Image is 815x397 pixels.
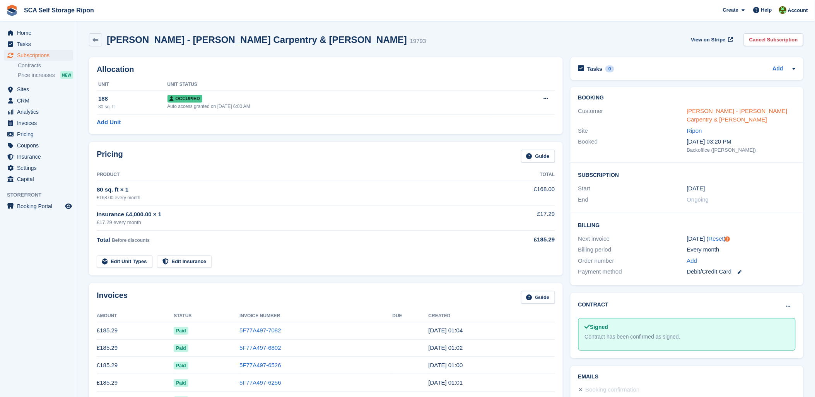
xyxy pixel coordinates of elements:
[97,339,174,357] td: £185.29
[429,327,463,334] time: 2025-09-27 00:04:03 UTC
[17,151,63,162] span: Insurance
[18,71,73,79] a: Price increases NEW
[4,201,73,212] a: menu
[167,95,202,103] span: Occupied
[788,7,808,14] span: Account
[17,118,63,128] span: Invoices
[239,327,281,334] a: 5F77A497-7082
[18,72,55,79] span: Price increases
[17,201,63,212] span: Booking Portal
[97,79,167,91] th: Unit
[4,151,73,162] a: menu
[157,255,212,268] a: Edit Insurance
[6,5,18,16] img: stora-icon-8386f47178a22dfd0bd8f6a31ec36ba5ce8667c1dd55bd0f319d3a0aa187defe.svg
[687,137,796,146] div: [DATE] 03:20 PM
[761,6,772,14] span: Help
[112,238,150,243] span: Before discounts
[97,291,128,304] h2: Invoices
[578,137,687,154] div: Booked
[578,245,687,254] div: Billing period
[239,310,392,322] th: Invoice Number
[17,27,63,38] span: Home
[585,323,789,331] div: Signed
[97,310,174,322] th: Amount
[97,322,174,339] td: £185.29
[174,379,188,387] span: Paid
[4,163,73,173] a: menu
[429,362,463,368] time: 2025-07-27 00:00:37 UTC
[97,255,152,268] a: Edit Unit Types
[578,195,687,204] div: End
[97,194,484,201] div: £168.00 every month
[588,65,603,72] h2: Tasks
[687,184,705,193] time: 2023-06-27 00:00:00 UTC
[167,79,492,91] th: Unit Status
[521,291,555,304] a: Guide
[97,236,110,243] span: Total
[17,174,63,185] span: Capital
[64,202,73,211] a: Preview store
[17,39,63,50] span: Tasks
[174,344,188,352] span: Paid
[4,39,73,50] a: menu
[484,235,555,244] div: £185.29
[691,36,726,44] span: View on Stripe
[4,174,73,185] a: menu
[4,129,73,140] a: menu
[98,94,167,103] div: 188
[17,95,63,106] span: CRM
[4,95,73,106] a: menu
[97,65,555,74] h2: Allocation
[429,310,555,322] th: Created
[174,362,188,370] span: Paid
[17,163,63,173] span: Settings
[724,236,731,243] div: Tooltip anchor
[17,50,63,61] span: Subscriptions
[578,107,687,124] div: Customer
[429,379,463,386] time: 2025-06-27 00:01:17 UTC
[97,169,484,181] th: Product
[578,234,687,243] div: Next invoice
[578,127,687,135] div: Site
[578,221,796,229] h2: Billing
[578,184,687,193] div: Start
[723,6,738,14] span: Create
[239,344,281,351] a: 5F77A497-6802
[744,33,803,46] a: Cancel Subscription
[98,103,167,110] div: 80 sq. ft
[687,234,796,243] div: [DATE] ( )
[7,191,77,199] span: Storefront
[97,185,484,194] div: 80 sq. ft × 1
[578,374,796,380] h2: Emails
[687,245,796,254] div: Every month
[4,118,73,128] a: menu
[773,65,783,74] a: Add
[687,257,697,265] a: Add
[17,129,63,140] span: Pricing
[484,169,555,181] th: Total
[578,301,609,309] h2: Contract
[605,65,614,72] div: 0
[97,374,174,392] td: £185.29
[17,84,63,95] span: Sites
[779,6,787,14] img: Kelly Neesham
[4,50,73,61] a: menu
[97,210,484,219] div: Insurance £4,000.00 × 1
[97,118,121,127] a: Add Unit
[239,362,281,368] a: 5F77A497-6526
[167,103,492,110] div: Auto access granted on [DATE] 6:00 AM
[709,235,724,242] a: Reset
[521,150,555,163] a: Guide
[484,205,555,231] td: £17.29
[578,257,687,265] div: Order number
[429,344,463,351] time: 2025-08-27 00:02:28 UTC
[484,181,555,205] td: £168.00
[585,333,789,341] div: Contract has been confirmed as signed.
[687,267,796,276] div: Debit/Credit Card
[17,140,63,151] span: Coupons
[4,106,73,117] a: menu
[687,108,788,123] a: [PERSON_NAME] - [PERSON_NAME] Carpentry & [PERSON_NAME]
[18,62,73,69] a: Contracts
[4,140,73,151] a: menu
[578,267,687,276] div: Payment method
